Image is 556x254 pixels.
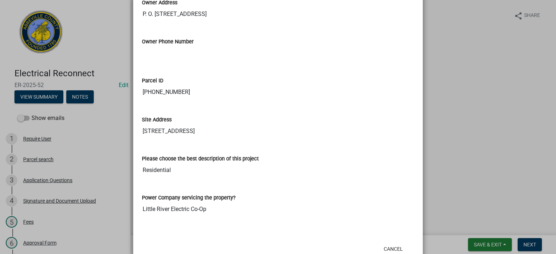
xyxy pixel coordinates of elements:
[142,195,236,201] label: Power Company servicing the property?
[142,78,163,83] label: Parcel ID
[142,117,172,122] label: Site Address
[142,0,177,5] label: Owner Address
[142,39,194,44] label: Owner Phone Number
[142,156,259,162] label: Please choose the best description of this project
